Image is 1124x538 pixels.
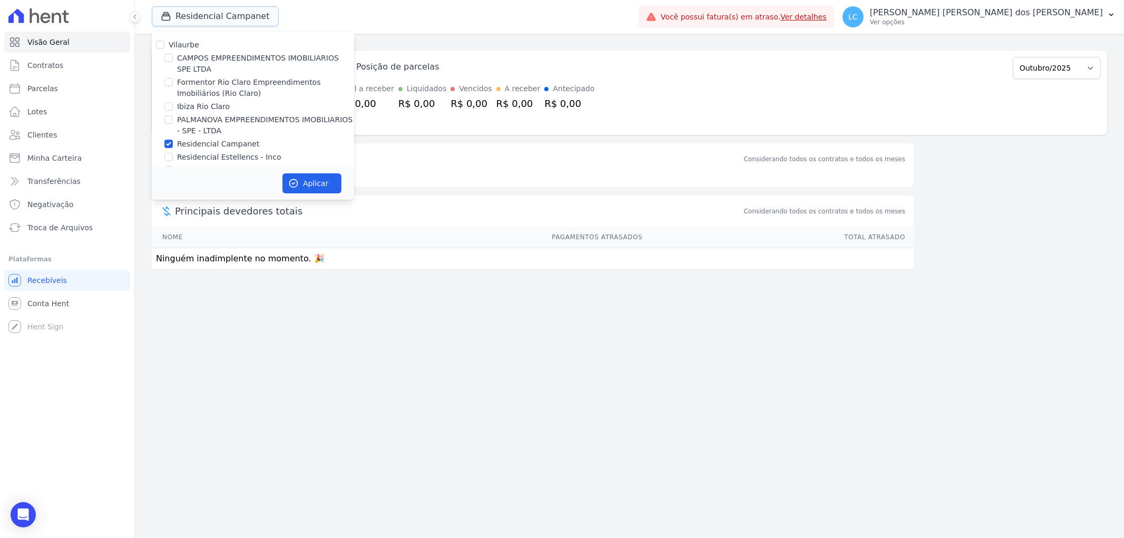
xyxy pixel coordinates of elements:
[356,61,439,73] div: Posição de parcelas
[4,293,130,314] a: Conta Hent
[8,253,126,266] div: Plataformas
[177,165,280,176] label: Residencial Estellencs - LBA
[744,207,905,216] span: Considerando todos os contratos e todos os meses
[177,53,354,75] label: CAMPOS EMPREENDIMENTOS IMOBILIARIOS SPE LTDA
[27,199,74,210] span: Negativação
[407,83,447,94] div: Liquidados
[152,166,914,187] p: Sem saldo devedor no momento. 🎉
[870,7,1103,18] p: [PERSON_NAME] [PERSON_NAME] dos [PERSON_NAME]
[496,96,541,111] div: R$ 0,00
[661,12,827,23] span: Você possui fatura(s) em atraso.
[4,171,130,192] a: Transferências
[27,275,67,286] span: Recebíveis
[4,101,130,122] a: Lotes
[834,2,1124,32] button: LC [PERSON_NAME] [PERSON_NAME] dos [PERSON_NAME] Ver opções
[152,248,914,270] td: Ninguém inadimplente no momento. 🎉
[744,154,905,164] div: Considerando todos os contratos e todos os meses
[4,124,130,145] a: Clientes
[177,152,281,163] label: Residencial Estellencs - Inco
[288,227,643,248] th: Pagamentos Atrasados
[4,217,130,238] a: Troca de Arquivos
[177,114,354,136] label: PALMANOVA EMPREENDIMENTOS IMOBILIARIOS - SPE - LTDA
[152,6,279,26] button: Residencial Campanet
[11,502,36,527] div: Open Intercom Messenger
[451,96,492,111] div: R$ 0,00
[27,176,81,187] span: Transferências
[152,227,288,248] th: Nome
[177,139,259,150] label: Residencial Campanet
[544,96,594,111] div: R$ 0,00
[643,227,914,248] th: Total Atrasado
[27,106,47,117] span: Lotes
[398,96,447,111] div: R$ 0,00
[553,83,594,94] div: Antecipado
[175,152,742,166] div: Saldo devedor total
[27,222,93,233] span: Troca de Arquivos
[4,78,130,99] a: Parcelas
[4,148,130,169] a: Minha Carteira
[505,83,541,94] div: A receber
[27,130,57,140] span: Clientes
[4,32,130,53] a: Visão Geral
[177,77,354,99] label: Formentor Rio Claro Empreendimentos Imobiliários (Rio Claro)
[4,194,130,215] a: Negativação
[27,298,69,309] span: Conta Hent
[282,173,341,193] button: Aplicar
[169,41,199,49] label: Vilaurbe
[27,37,70,47] span: Visão Geral
[780,13,827,21] a: Ver detalhes
[870,18,1103,26] p: Ver opções
[848,13,858,21] span: LC
[175,204,742,218] span: Principais devedores totais
[339,83,394,94] div: Total a receber
[177,101,230,112] label: Ibiza Rio Claro
[27,153,82,163] span: Minha Carteira
[27,83,58,94] span: Parcelas
[27,60,63,71] span: Contratos
[4,270,130,291] a: Recebíveis
[339,96,394,111] div: R$ 0,00
[459,83,492,94] div: Vencidos
[4,55,130,76] a: Contratos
